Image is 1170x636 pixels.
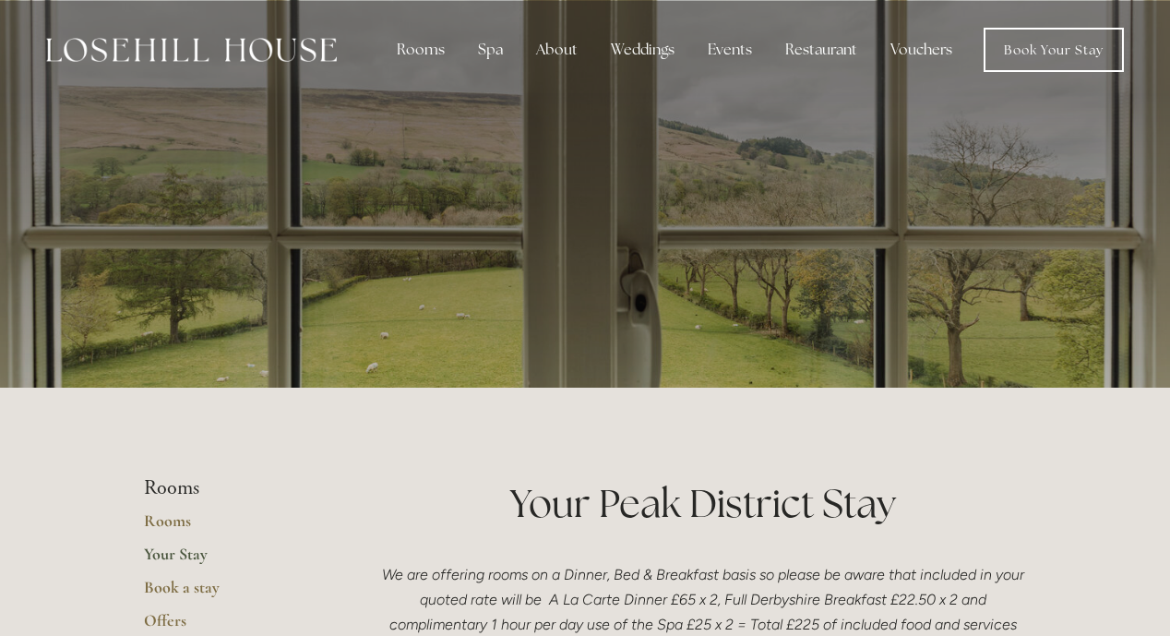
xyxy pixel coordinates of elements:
[770,31,872,68] div: Restaurant
[693,31,767,68] div: Events
[144,577,320,610] a: Book a stay
[984,28,1124,72] a: Book Your Stay
[382,566,1028,633] em: We are offering rooms on a Dinner, Bed & Breakfast basis so please be aware that included in your...
[463,31,518,68] div: Spa
[876,31,967,68] a: Vouchers
[144,510,320,544] a: Rooms
[521,31,592,68] div: About
[379,476,1026,531] h1: Your Peak District Stay
[596,31,689,68] div: Weddings
[144,476,320,500] li: Rooms
[382,31,460,68] div: Rooms
[144,544,320,577] a: Your Stay
[46,38,337,62] img: Losehill House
